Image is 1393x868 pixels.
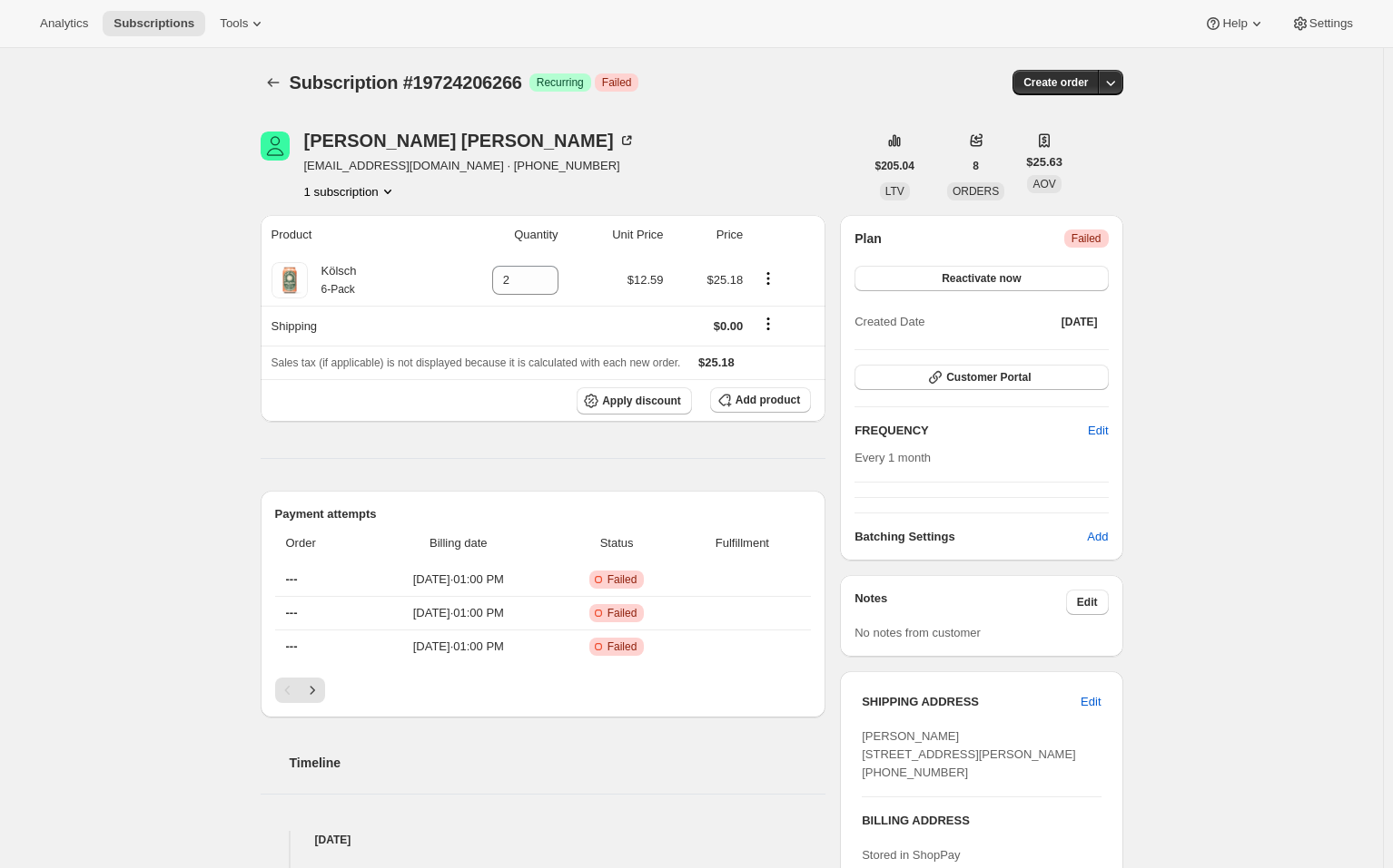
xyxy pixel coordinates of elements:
[862,693,1081,711] h3: SHIPPING ADDRESS
[855,266,1108,291] button: Reactivate now
[698,356,735,369] span: $25.18
[368,571,549,589] span: [DATE] · 01:00 PM
[1193,11,1276,36] button: Help
[855,451,931,464] span: Every 1 month
[564,215,669,255] th: Unit Price
[862,812,1101,830] h3: BILLING ADDRESS
[855,626,981,639] span: No notes from customer
[220,16,248,31] span: Tools
[855,365,1108,390] button: Customer Portal
[321,283,355,296] small: 6-Pack
[286,606,298,619] span: ---
[875,159,914,173] span: $205.04
[1077,595,1098,610] span: Edit
[1309,16,1353,31] span: Settings
[272,262,308,298] img: product img
[1087,528,1108,546] span: Add
[710,387,811,413] button: Add product
[1023,75,1088,90] span: Create order
[275,505,812,523] h2: Payment attempts
[862,729,1076,779] span: [PERSON_NAME] [STREET_ADDRESS][PERSON_NAME] [PHONE_NUMBER]
[261,306,433,346] th: Shipping
[608,606,637,620] span: Failed
[685,534,801,552] span: Fulfillment
[29,11,99,36] button: Analytics
[114,16,194,31] span: Subscriptions
[537,75,584,90] span: Recurring
[855,528,1087,546] h6: Batching Settings
[1072,231,1102,246] span: Failed
[946,370,1031,385] span: Customer Portal
[608,639,637,654] span: Failed
[261,215,433,255] th: Product
[275,678,812,703] nav: Pagination
[953,185,999,198] span: ORDERS
[855,229,882,248] h2: Plan
[1051,309,1109,335] button: [DATE]
[608,572,637,587] span: Failed
[368,534,549,552] span: Billing date
[368,604,549,622] span: [DATE] · 01:00 PM
[300,678,325,703] button: Next
[40,16,88,31] span: Analytics
[736,393,800,407] span: Add product
[261,831,826,849] h4: [DATE]
[864,153,925,179] button: $205.04
[1062,315,1098,329] span: [DATE]
[754,268,783,288] button: Product actions
[308,262,357,298] div: Kölsch
[1032,178,1055,190] span: AOV
[885,185,904,198] span: LTV
[962,153,990,179] button: 8
[432,215,563,255] th: Quantity
[942,271,1021,286] span: Reactivate now
[261,132,290,161] span: Beth Donaghey
[103,11,205,36] button: Subscriptions
[1026,153,1062,171] span: $25.63
[1066,590,1109,615] button: Edit
[862,848,960,862] span: Stored in ShopPay
[368,638,549,656] span: [DATE] · 01:00 PM
[560,534,674,552] span: Status
[1077,416,1119,445] button: Edit
[1088,422,1108,440] span: Edit
[286,572,298,586] span: ---
[602,75,632,90] span: Failed
[714,319,744,333] span: $0.00
[855,313,924,331] span: Created Date
[1081,693,1101,711] span: Edit
[754,314,783,334] button: Shipping actions
[290,754,826,772] h2: Timeline
[272,356,681,369] span: Sales tax (if applicable) is not displayed because it is calculated with each new order.
[707,273,744,287] span: $25.18
[973,159,979,173] span: 8
[304,182,397,200] button: Product actions
[577,387,692,414] button: Apply discount
[286,639,298,653] span: ---
[304,132,636,150] div: [PERSON_NAME] [PERSON_NAME]
[209,11,277,36] button: Tools
[1070,688,1111,717] button: Edit
[602,394,681,408] span: Apply discount
[855,590,1066,615] h3: Notes
[669,215,749,255] th: Price
[290,73,522,93] span: Subscription #19724206266
[275,523,363,563] th: Order
[855,422,1088,440] h2: FREQUENCY
[304,157,636,175] span: [EMAIL_ADDRESS][DOMAIN_NAME] · [PHONE_NUMBER]
[1280,11,1364,36] button: Settings
[1013,70,1099,95] button: Create order
[1076,522,1119,551] button: Add
[261,70,286,95] button: Subscriptions
[1222,16,1247,31] span: Help
[627,273,664,287] span: $12.59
